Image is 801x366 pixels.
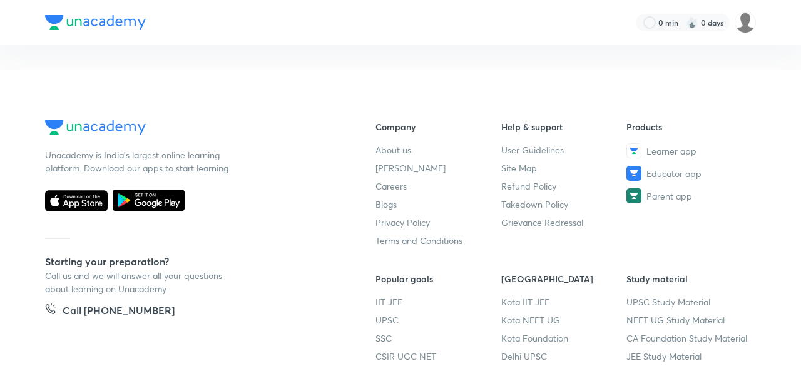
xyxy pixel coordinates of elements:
[375,143,501,156] a: About us
[626,350,752,363] a: JEE Study Material
[626,332,752,345] a: CA Foundation Study Material
[501,350,627,363] a: Delhi UPSC
[45,148,233,175] p: Unacademy is India’s largest online learning platform. Download our apps to start learning
[375,120,501,133] h6: Company
[735,12,756,33] img: manu Kumar
[375,350,501,363] a: CSIR UGC NET
[626,188,752,203] a: Parent app
[626,272,752,285] h6: Study material
[646,145,696,158] span: Learner app
[375,295,501,308] a: IIT JEE
[375,216,501,229] a: Privacy Policy
[501,313,627,327] a: Kota NEET UG
[626,143,752,158] a: Learner app
[626,120,752,133] h6: Products
[626,143,641,158] img: Learner app
[686,16,698,29] img: streak
[375,198,501,211] a: Blogs
[375,272,501,285] h6: Popular goals
[45,120,146,135] img: Company Logo
[501,161,627,175] a: Site Map
[646,167,702,180] span: Educator app
[626,295,752,308] a: UPSC Study Material
[45,254,335,269] h5: Starting your preparation?
[375,161,501,175] a: [PERSON_NAME]
[501,272,627,285] h6: [GEOGRAPHIC_DATA]
[501,216,627,229] a: Grievance Redressal
[626,166,641,181] img: Educator app
[375,313,501,327] a: UPSC
[501,198,627,211] a: Takedown Policy
[375,234,501,247] a: Terms and Conditions
[501,295,627,308] a: Kota IIT JEE
[375,180,407,193] span: Careers
[45,120,335,138] a: Company Logo
[501,143,627,156] a: User Guidelines
[63,303,175,320] h5: Call [PHONE_NUMBER]
[45,269,233,295] p: Call us and we will answer all your questions about learning on Unacademy
[626,313,752,327] a: NEET UG Study Material
[45,15,146,30] img: Company Logo
[626,188,641,203] img: Parent app
[501,120,627,133] h6: Help & support
[375,332,501,345] a: SSC
[375,180,501,193] a: Careers
[45,303,175,320] a: Call [PHONE_NUMBER]
[501,180,627,193] a: Refund Policy
[501,332,627,345] a: Kota Foundation
[646,190,692,203] span: Parent app
[626,166,752,181] a: Educator app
